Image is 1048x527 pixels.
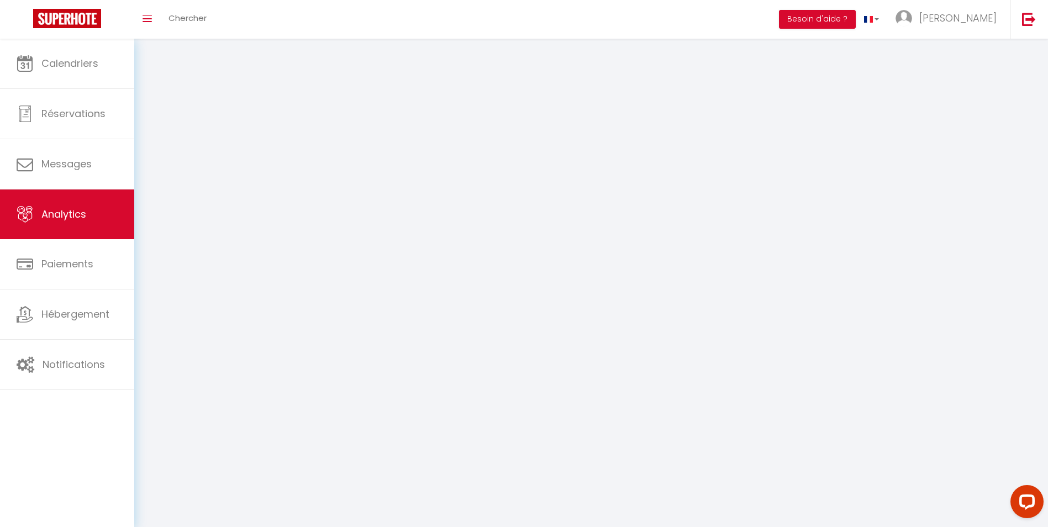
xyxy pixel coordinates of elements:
img: ... [896,10,912,27]
button: Besoin d'aide ? [779,10,856,29]
span: Paiements [41,257,93,271]
span: Messages [41,157,92,171]
span: Réservations [41,107,106,120]
span: Calendriers [41,56,98,70]
img: logout [1022,12,1036,26]
iframe: LiveChat chat widget [1002,481,1048,527]
span: Notifications [43,357,105,371]
span: Analytics [41,207,86,221]
span: [PERSON_NAME] [919,11,997,25]
img: Super Booking [33,9,101,28]
span: Chercher [168,12,207,24]
span: Hébergement [41,307,109,321]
